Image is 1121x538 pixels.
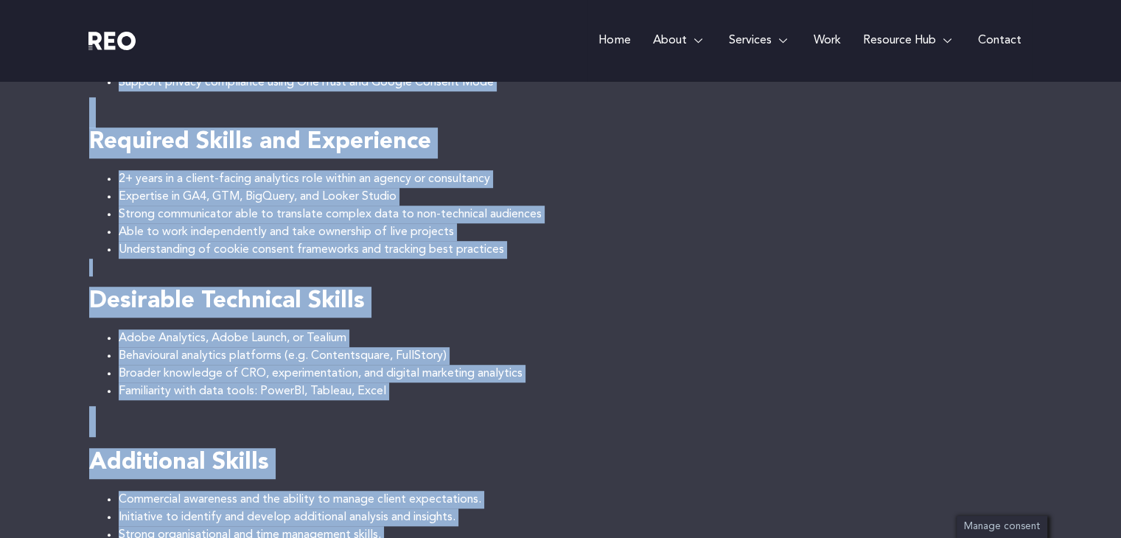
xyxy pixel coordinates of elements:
[119,170,1033,188] li: 2+ years in a client-facing analytics role within an agency or consultancy
[89,290,365,313] strong: Desirable Technical Skills
[89,451,269,475] strong: Additional Skills
[89,130,431,154] strong: Required Skills and Experience
[119,329,1033,347] li: Adobe Analytics, Adobe Launch, or Tealium
[119,223,1033,241] li: Able to work independently and take ownership of live projects
[964,522,1040,531] span: Manage consent
[119,491,1033,509] li: Commercial awareness and the ability to manage client expectations.
[119,206,1033,223] li: Strong communicator able to translate complex data to non-technical audiences
[119,241,1033,259] li: Understanding of cookie consent frameworks and tracking best practices
[119,74,1033,91] li: Support privacy compliance using OneTrust and Google Consent Mode
[119,509,1033,526] li: Initiative to identify and develop additional analysis and insights.
[119,347,1033,365] li: Behavioural analytics platforms (e.g. Contentsquare, FullStory)
[119,188,1033,206] li: Expertise in GA4, GTM, BigQuery, and Looker Studio
[119,382,1033,400] li: Familiarity with data tools: PowerBI, Tableau, Excel
[119,365,1033,382] li: Broader knowledge of CRO, experimentation, and digital marketing analytics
